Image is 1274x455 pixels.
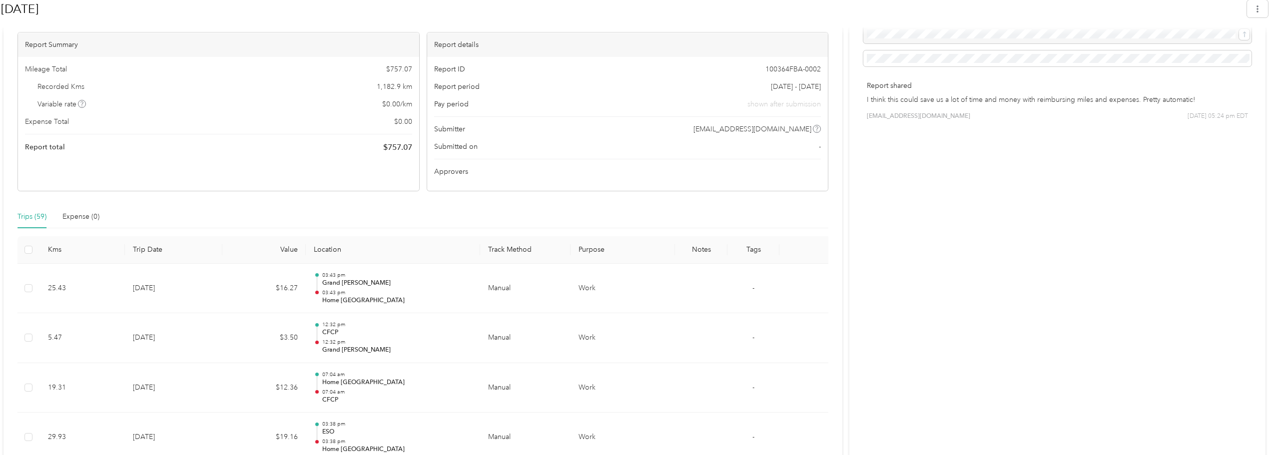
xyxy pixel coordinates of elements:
th: Tags [727,236,780,264]
span: $ 0.00 [394,116,412,127]
span: [EMAIL_ADDRESS][DOMAIN_NAME] [867,112,970,121]
td: 25.43 [40,264,125,314]
th: Value [222,236,306,264]
td: [DATE] [125,264,222,314]
td: Manual [480,264,571,314]
p: Home [GEOGRAPHIC_DATA] [322,445,472,454]
span: Variable rate [37,99,86,109]
p: 12:32 pm [322,321,472,328]
span: [EMAIL_ADDRESS][DOMAIN_NAME] [693,124,811,134]
p: 03:38 pm [322,421,472,428]
td: Work [571,264,675,314]
p: Home [GEOGRAPHIC_DATA] [322,378,472,387]
div: Report details [427,32,828,57]
th: Purpose [571,236,675,264]
span: Mileage Total [25,64,67,74]
div: Report Summary [18,32,419,57]
span: Expense Total [25,116,69,127]
p: I think this could save us a lot of time and money with reimbursing miles and expenses. Pretty au... [867,94,1248,105]
td: [DATE] [125,363,222,413]
p: Report shared [867,80,1248,91]
p: 03:43 pm [322,289,472,296]
td: Work [571,363,675,413]
p: Grand [PERSON_NAME] [322,279,472,288]
p: Grand [PERSON_NAME] [322,346,472,355]
th: Track Method [480,236,571,264]
th: Trip Date [125,236,222,264]
td: [DATE] [125,313,222,363]
p: CFCP [322,328,472,337]
th: Location [306,236,480,264]
span: - [752,433,754,441]
span: 100364FBA-0002 [765,64,821,74]
span: 1,182.9 km [377,81,412,92]
td: 19.31 [40,363,125,413]
td: $3.50 [222,313,306,363]
span: Report period [434,81,480,92]
span: shown after submission [747,99,821,109]
span: Approvers [434,166,468,177]
span: Submitter [434,124,465,134]
p: Home [GEOGRAPHIC_DATA] [322,296,472,305]
p: 03:43 pm [322,272,472,279]
span: - [752,284,754,292]
p: 07:04 am [322,389,472,396]
div: Expense (0) [62,211,99,222]
td: Work [571,313,675,363]
p: ESO [322,428,472,437]
th: Notes [675,236,727,264]
th: Kms [40,236,125,264]
td: $16.27 [222,264,306,314]
span: [DATE] 05:24 pm EDT [1188,112,1248,121]
td: 5.47 [40,313,125,363]
p: CFCP [322,396,472,405]
span: Pay period [434,99,469,109]
td: $12.36 [222,363,306,413]
span: - [752,383,754,392]
span: Submitted on [434,141,478,152]
span: [DATE] - [DATE] [771,81,821,92]
span: - [819,141,821,152]
p: 03:38 pm [322,438,472,445]
span: Recorded Kms [37,81,84,92]
td: Manual [480,313,571,363]
span: Report total [25,142,65,152]
td: Manual [480,363,571,413]
span: - [752,333,754,342]
p: 07:04 am [322,371,472,378]
span: $ 757.07 [383,141,412,153]
span: $ 757.07 [386,64,412,74]
span: Report ID [434,64,465,74]
p: 12:32 pm [322,339,472,346]
span: $ 0.00 / km [382,99,412,109]
div: Trips (59) [17,211,46,222]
